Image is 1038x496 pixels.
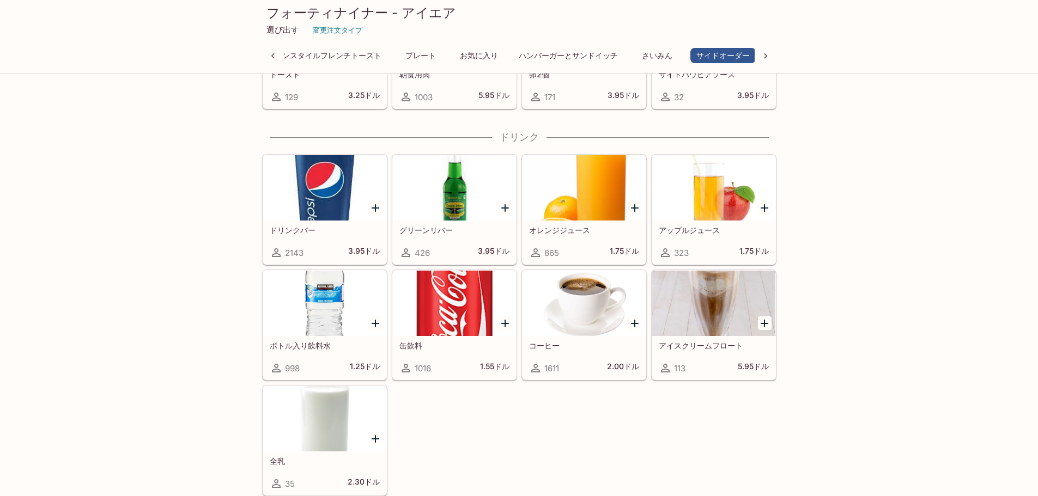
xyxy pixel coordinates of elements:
font: アイスクリームフロート [659,341,743,350]
button: オレンジジュースを加える [628,201,642,215]
font: グリーンリバー [399,225,453,235]
button: コーヒーを追加 [628,316,642,330]
button: グリーンリバーを追加 [499,201,512,215]
font: フォーティナイナー - アイエア [266,5,456,21]
font: サイドハウピアソース [659,70,735,79]
font: トースト [270,70,300,79]
button: アイスクリームフロートを追加 [758,316,772,330]
font: 171 [544,92,555,102]
a: 缶飲料10161.55ドル [392,270,517,380]
font: 2.30ドル [348,477,380,486]
font: 3.95ドル [478,246,509,255]
font: サイドオーダー [696,51,750,60]
a: グリーンリバー4263.95ドル [392,155,517,265]
font: ドリンク [500,131,539,143]
font: 2143 [285,248,303,258]
div: ボトル入り飲料水 [263,271,386,336]
font: さいみん [642,51,672,60]
a: 全乳352.30ドル [263,385,387,495]
font: 323 [674,248,689,258]
font: 32 [674,92,684,102]
font: 朝食用肉 [399,70,430,79]
font: コーヒー [529,341,560,350]
a: アップルジュース3231.75ドル [652,155,776,265]
a: オレンジジュース8651.75ドル [522,155,646,265]
font: 1.75ドル [739,246,769,255]
div: アイスクリームフロート [652,271,775,336]
div: 全乳 [263,386,386,451]
font: 129 [285,92,298,102]
font: ハワイアンスタイルフレンチトースト [252,51,381,60]
font: 卵2個 [529,70,549,79]
div: ドリンクバー [263,155,386,221]
font: 5.95ドル [478,90,509,100]
font: 113 [674,363,685,373]
font: 選び出す [266,25,299,35]
font: 3.95ドル [608,90,639,100]
button: 缶ドリンクを追加 [499,316,512,330]
button: ドリンクバーを追加 [369,201,383,215]
font: 変更注文タイプ [313,26,362,34]
font: アップルジュース [659,225,720,235]
font: 2.00ドル [607,362,639,371]
font: 3.25ドル [348,90,380,100]
font: 缶飲料 [399,341,422,350]
button: アップルジュースを加える [758,201,772,215]
font: 1.25ドル [350,362,380,371]
a: ボトル入り飲料水9981.25ドル [263,270,387,380]
div: アップルジュース [652,155,775,221]
font: オレンジジュース [529,225,590,235]
font: プレート [405,51,436,60]
div: コーヒー [523,271,646,336]
div: オレンジジュース [523,155,646,221]
a: ドリンクバー21433.95ドル [263,155,387,265]
button: ボトル入りの水を加える [369,316,383,330]
font: 1016 [415,363,431,373]
font: 3.95ドル [348,246,380,255]
font: 35 [285,479,295,489]
font: ドリンクバー [270,225,315,235]
font: ボトル入り飲料水 [270,341,331,350]
font: 998 [285,363,300,373]
font: ハンバーガーとサンドイッチ [519,51,618,60]
font: お気に入り [460,51,498,60]
font: 3.95ドル [737,90,769,100]
font: 全乳 [270,456,285,466]
font: 865 [544,248,559,258]
a: アイスクリームフロート1135.95ドル [652,270,776,380]
div: 缶飲料 [393,271,516,336]
font: 1003 [415,92,433,102]
font: 1611 [544,363,559,373]
font: 1.55ドル [480,362,509,371]
font: 5.95ドル [738,362,769,371]
font: 1.75ドル [610,246,639,255]
div: グリーンリバー [393,155,516,221]
button: 変更注文タイプ [308,21,367,39]
a: コーヒー16112.00ドル [522,270,646,380]
button: 牛乳を加える [369,432,383,445]
font: 426 [415,248,430,258]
